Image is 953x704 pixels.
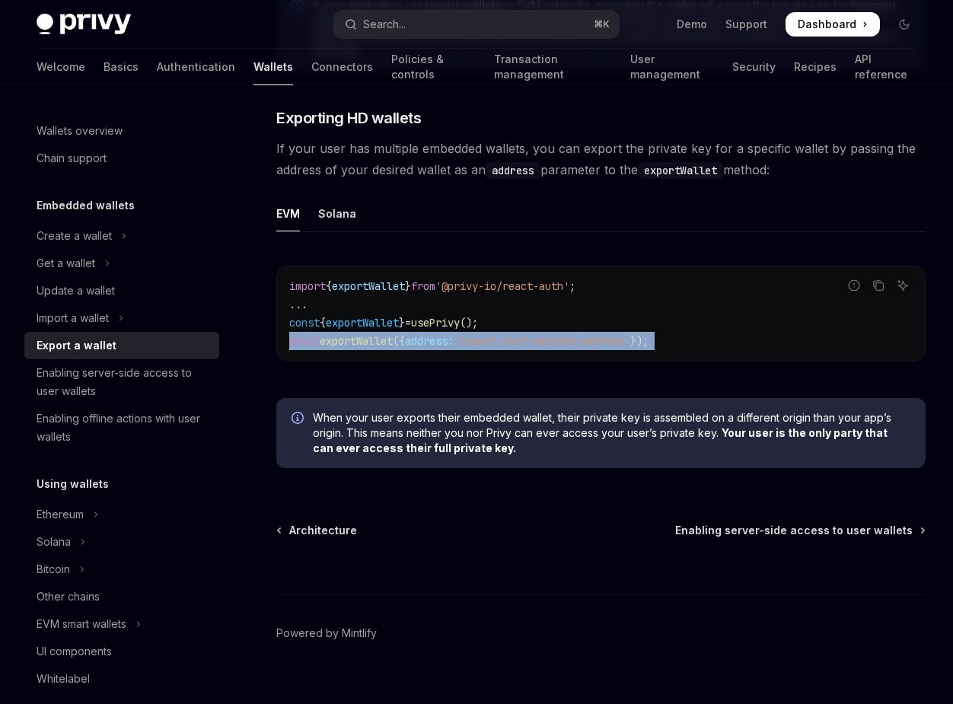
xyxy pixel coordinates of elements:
[37,336,116,355] div: Export a wallet
[405,279,411,293] span: }
[24,250,219,277] button: Toggle Get a wallet section
[24,405,219,451] a: Enabling offline actions with user wallets
[289,316,320,330] span: const
[37,642,112,661] div: UI components
[675,523,924,538] a: Enabling server-side access to user wallets
[37,282,115,300] div: Update a wallet
[24,145,219,172] a: Chain support
[37,149,107,167] div: Chain support
[318,196,356,231] div: Solana
[37,122,123,140] div: Wallets overview
[332,279,405,293] span: exportWallet
[732,49,776,85] a: Security
[675,523,913,538] span: Enabling server-side access to user wallets
[289,334,320,348] span: await
[37,505,84,524] div: Ethereum
[24,528,219,556] button: Toggle Solana section
[37,560,70,578] div: Bitcoin
[320,316,326,330] span: {
[37,533,71,551] div: Solana
[869,276,888,295] button: Copy the contents from the code block
[37,14,131,35] img: dark logo
[24,222,219,250] button: Toggle Create a wallet section
[844,276,864,295] button: Report incorrect code
[276,626,377,641] a: Powered by Mintlify
[391,49,476,85] a: Policies & controls
[37,588,100,606] div: Other chains
[157,49,235,85] a: Authentication
[893,276,913,295] button: Ask AI
[638,162,723,179] code: exportWallet
[278,523,357,538] a: Architecture
[794,49,837,85] a: Recipes
[326,316,399,330] span: exportWallet
[37,227,112,245] div: Create a wallet
[24,501,219,528] button: Toggle Ethereum section
[24,359,219,405] a: Enabling server-side access to user wallets
[37,309,109,327] div: Import a wallet
[399,316,405,330] span: }
[311,49,373,85] a: Connectors
[37,49,85,85] a: Welcome
[37,670,90,688] div: Whitelabel
[798,17,856,32] span: Dashboard
[104,49,139,85] a: Basics
[253,49,293,85] a: Wallets
[494,49,611,85] a: Transaction management
[363,15,406,33] div: Search...
[37,475,109,493] h5: Using wallets
[37,254,95,272] div: Get a wallet
[334,11,620,38] button: Open search
[24,665,219,693] a: Whitelabel
[393,334,405,348] span: ({
[411,316,460,330] span: usePrivy
[24,304,219,332] button: Toggle Import a wallet section
[276,138,926,180] span: If your user has multiple embedded wallets, you can export the private key for a specific wallet ...
[24,117,219,145] a: Wallets overview
[405,316,411,330] span: =
[289,298,308,311] span: ...
[677,17,707,32] a: Demo
[37,409,210,446] div: Enabling offline actions with user wallets
[289,523,357,538] span: Architecture
[486,162,540,179] code: address
[855,49,916,85] a: API reference
[454,334,630,348] span: 'insert-your-desired-address'
[326,279,332,293] span: {
[37,615,126,633] div: EVM smart wallets
[24,638,219,665] a: UI components
[276,196,300,231] div: EVM
[292,412,307,427] svg: Info
[313,410,910,456] span: When your user exports their embedded wallet, their private key is assembled on a different origi...
[24,556,219,583] button: Toggle Bitcoin section
[435,279,569,293] span: '@privy-io/react-auth'
[569,279,575,293] span: ;
[313,426,888,454] b: Your user is the only party that can ever access their full private key.
[630,49,714,85] a: User management
[24,610,219,638] button: Toggle EVM smart wallets section
[725,17,767,32] a: Support
[24,277,219,304] a: Update a wallet
[37,196,135,215] h5: Embedded wallets
[276,107,421,129] span: Exporting HD wallets
[289,279,326,293] span: import
[594,18,610,30] span: ⌘ K
[411,279,435,293] span: from
[320,334,393,348] span: exportWallet
[892,12,916,37] button: Toggle dark mode
[460,316,478,330] span: ();
[630,334,649,348] span: });
[405,334,454,348] span: address:
[24,332,219,359] a: Export a wallet
[37,364,210,400] div: Enabling server-side access to user wallets
[786,12,880,37] a: Dashboard
[24,583,219,610] a: Other chains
